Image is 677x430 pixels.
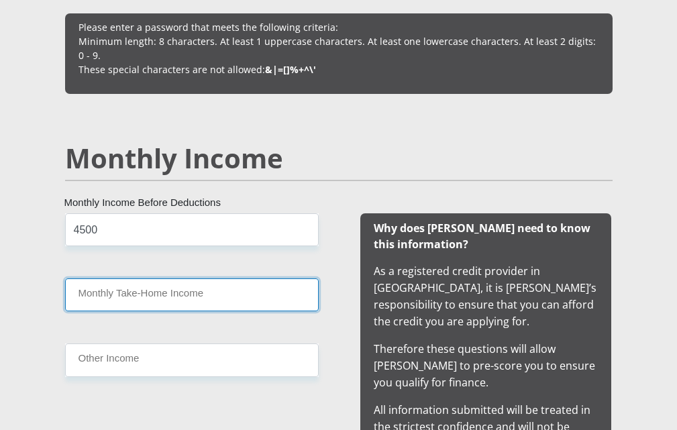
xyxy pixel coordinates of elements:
[65,278,319,311] input: Monthly Take Home Income
[79,20,599,76] p: Please enter a password that meets the following criteria: Minimum length: 8 characters. At least...
[265,63,316,76] b: &|=[]%+^\'
[65,343,319,376] input: Other Income
[374,221,590,252] b: Why does [PERSON_NAME] need to know this information?
[65,213,319,246] input: Monthly Income Before Deductions
[65,142,613,174] h2: Monthly Income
